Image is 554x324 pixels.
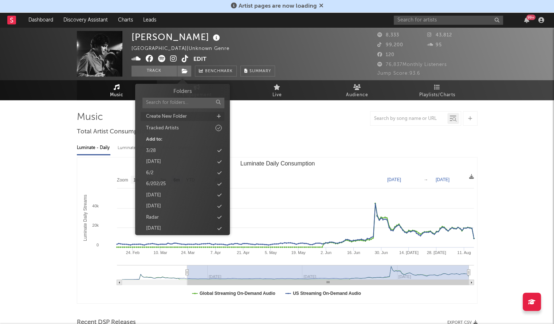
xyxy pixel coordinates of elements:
a: Engagement [157,80,237,100]
span: Artist pages are now loading [239,3,317,9]
text: [DATE] [436,177,449,182]
div: Tracked Artists [146,125,179,132]
span: Jump Score: 93.6 [377,71,420,76]
text: 7. Apr [210,250,221,255]
button: Edit [193,55,207,64]
text: Luminate Daily Consumption [240,160,315,167]
div: Create New Folder [146,113,187,120]
text: 2. Jun [320,250,331,255]
text: 0 [96,243,98,247]
div: 3/28 [146,147,156,155]
text: 21. Apr [237,250,250,255]
div: [DATE] [146,225,161,232]
span: Playlists/Charts [419,91,455,99]
span: 120 [377,52,394,57]
text: 20k [92,223,99,227]
div: [GEOGRAPHIC_DATA] | Unknown Genre [131,44,238,53]
svg: Luminate Daily Consumption [77,157,478,303]
a: Music [77,80,157,100]
text: 24. Feb [126,250,139,255]
a: Benchmark [195,66,237,77]
div: [DATE] [146,192,161,199]
text: Global Streaming On-Demand Audio [200,291,275,296]
text: US Streaming On-Demand Audio [292,291,361,296]
button: 99+ [524,17,529,23]
span: Audience [346,91,368,99]
div: Luminate - Weekly [118,142,156,154]
span: 43,812 [427,33,452,38]
text: 11. Aug [457,250,471,255]
text: 30. Jun [374,250,388,255]
span: Benchmark [205,67,233,76]
text: 19. May [291,250,306,255]
div: Radar [146,214,159,221]
h3: Folders [173,87,192,96]
div: 6/202/25 [146,180,166,188]
text: Luminate Daily Streams [82,195,87,241]
input: Search for artists [394,16,503,25]
div: 99 + [526,15,535,20]
span: Dismiss [319,3,323,9]
a: Leads [138,13,161,27]
div: [PERSON_NAME] [131,31,222,43]
span: 95 [427,43,442,47]
text: Zoom [117,177,128,183]
text: 24. Mar [181,250,195,255]
text: → [424,177,428,182]
span: Total Artist Consumption [77,128,149,136]
button: Summary [240,66,275,77]
text: 14. [DATE] [399,250,418,255]
text: 28. [DATE] [427,250,446,255]
text: 5. May [264,250,277,255]
span: Music [110,91,123,99]
a: Discovery Assistant [58,13,113,27]
text: 10. Mar [153,250,167,255]
span: Live [272,91,282,99]
a: Charts [113,13,138,27]
text: [DATE] [387,177,401,182]
div: Luminate - Daily [77,142,110,154]
span: 99,200 [377,43,403,47]
a: Dashboard [23,13,58,27]
span: Summary [250,69,271,73]
span: 76,837 Monthly Listeners [377,62,447,67]
div: [DATE] [146,158,161,165]
text: 1w [133,177,139,183]
input: Search for folders... [142,98,224,108]
button: Track [131,66,177,77]
a: Live [237,80,317,100]
a: Playlists/Charts [397,80,478,100]
text: 40k [92,204,99,208]
a: Audience [317,80,397,100]
span: 8,333 [377,33,399,38]
text: 16. Jun [347,250,360,255]
div: 6/2 [146,169,153,177]
div: [DATE] [146,203,161,210]
input: Search by song name or URL [370,116,447,122]
div: Add to: [146,136,162,143]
